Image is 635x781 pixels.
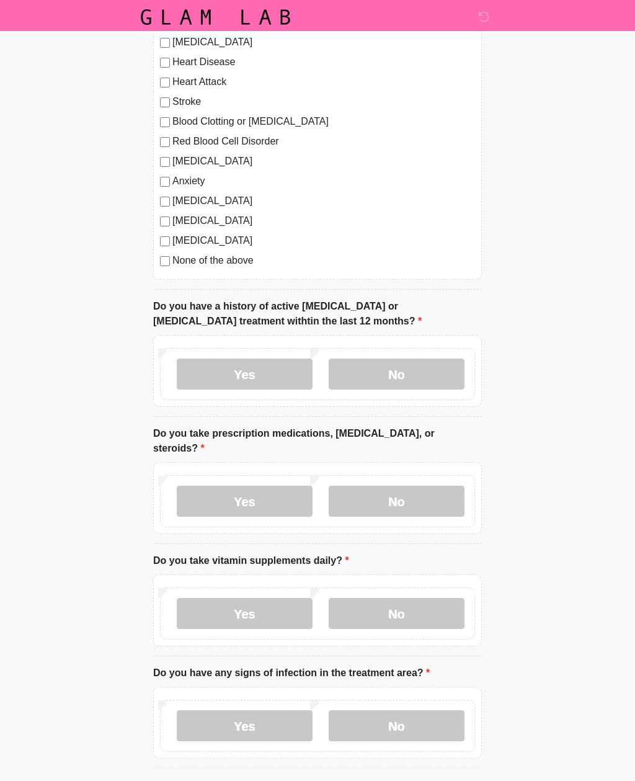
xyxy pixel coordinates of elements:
input: Stroke [160,97,170,107]
input: [MEDICAL_DATA] [160,38,170,48]
input: [MEDICAL_DATA] [160,157,170,167]
label: Do you have any signs of infection in the treatment area? [153,666,430,681]
label: [MEDICAL_DATA] [172,233,475,248]
label: No [329,598,464,629]
img: Glam Lab Logo [141,9,290,25]
input: Heart Disease [160,58,170,68]
label: Blood Clotting or [MEDICAL_DATA] [172,114,475,129]
label: Anxiety [172,174,475,189]
label: Red Blood Cell Disorder [172,134,475,149]
label: Stroke [172,94,475,109]
label: Heart Attack [172,74,475,89]
label: Do you have a history of active [MEDICAL_DATA] or [MEDICAL_DATA] treatment withtin the last 12 mo... [153,299,482,329]
input: Heart Attack [160,78,170,87]
input: [MEDICAL_DATA] [160,236,170,246]
label: [MEDICAL_DATA] [172,154,475,169]
label: Yes [177,710,313,741]
label: No [329,710,464,741]
input: Red Blood Cell Disorder [160,137,170,147]
label: Yes [177,598,313,629]
input: None of the above [160,256,170,266]
label: Heart Disease [172,55,475,69]
label: [MEDICAL_DATA] [172,213,475,228]
label: No [329,486,464,517]
label: None of the above [172,253,475,268]
label: Yes [177,486,313,517]
label: No [329,359,464,390]
label: Do you take vitamin supplements daily? [153,553,349,568]
input: [MEDICAL_DATA] [160,197,170,207]
input: [MEDICAL_DATA] [160,216,170,226]
label: Do you take prescription medications, [MEDICAL_DATA], or steroids? [153,426,482,456]
label: [MEDICAL_DATA] [172,194,475,208]
input: Anxiety [160,177,170,187]
input: Blood Clotting or [MEDICAL_DATA] [160,117,170,127]
label: Yes [177,359,313,390]
label: [MEDICAL_DATA] [172,35,475,50]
